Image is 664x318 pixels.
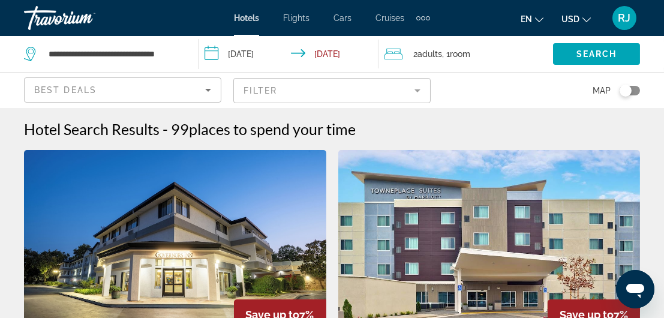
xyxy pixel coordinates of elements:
[450,49,470,59] span: Room
[189,120,356,138] span: places to spend your time
[442,46,470,62] span: , 1
[618,12,631,24] span: RJ
[561,10,591,28] button: Change currency
[416,8,430,28] button: Extra navigation items
[521,14,532,24] span: en
[375,13,404,23] a: Cruises
[413,46,442,62] span: 2
[378,36,553,72] button: Travelers: 2 adults, 0 children
[24,2,144,34] a: Travorium
[233,77,431,104] button: Filter
[553,43,640,65] button: Search
[34,83,211,97] mat-select: Sort by
[199,36,379,72] button: Check-in date: Dec 22, 2025 Check-out date: Dec 29, 2025
[283,13,310,23] a: Flights
[561,14,579,24] span: USD
[171,120,356,138] h2: 99
[593,82,611,99] span: Map
[609,5,640,31] button: User Menu
[521,10,543,28] button: Change language
[417,49,442,59] span: Adults
[34,85,97,95] span: Best Deals
[576,49,617,59] span: Search
[611,85,640,96] button: Toggle map
[24,120,160,138] h1: Hotel Search Results
[163,120,168,138] span: -
[616,270,654,308] iframe: Button to launch messaging window
[234,13,259,23] a: Hotels
[333,13,351,23] a: Cars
